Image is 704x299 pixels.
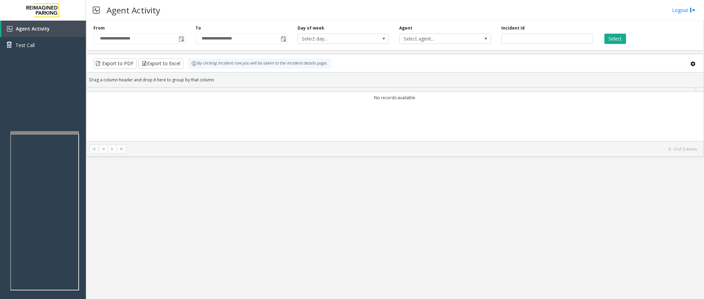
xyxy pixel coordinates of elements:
img: infoIcon.svg [191,61,197,66]
span: Toggle popup [279,34,287,44]
button: Export to Excel [138,58,183,69]
label: To [195,25,201,31]
span: Agent Activity [16,25,50,32]
img: 'icon' [7,26,12,32]
label: Day of week [298,25,324,31]
label: Incident Id [501,25,525,31]
span: Test Call [15,42,35,49]
button: Select [604,34,626,44]
button: Export to PDF [93,58,137,69]
kendo-pager-info: 0 - 0 of 0 items [131,146,697,152]
div: Drag a column header and drop it here to group by that column [87,74,704,86]
a: Logout [672,7,695,14]
h3: Agent Activity [103,2,164,19]
span: Select agent... [400,34,472,44]
label: Agent [399,25,412,31]
span: Toggle popup [177,34,185,44]
span: NO DATA FOUND [399,34,491,44]
img: logout [690,7,695,14]
div: Data table [87,88,704,141]
td: No records available. [87,92,704,104]
label: From [93,25,105,31]
span: Select day... [298,34,371,44]
div: By clicking Incident row you will be taken to the incident details page. [188,58,331,69]
a: Agent Activity [1,21,86,37]
img: pageIcon [93,2,100,19]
